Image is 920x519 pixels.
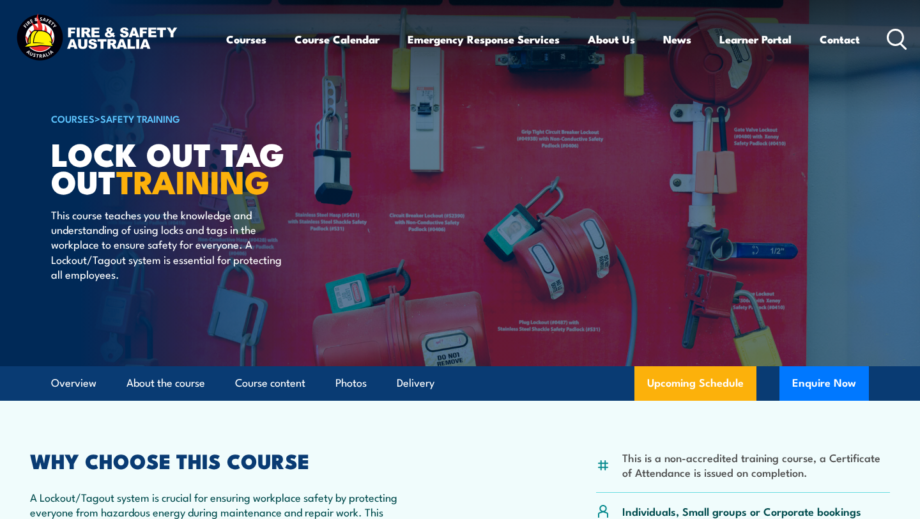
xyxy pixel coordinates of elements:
a: Photos [335,366,367,400]
h1: Lock Out Tag Out [51,139,367,194]
a: Contact [820,22,860,56]
a: Course Calendar [295,22,379,56]
a: Safety Training [100,111,180,125]
p: This course teaches you the knowledge and understanding of using locks and tags in the workplace ... [51,207,284,282]
h6: > [51,111,367,126]
p: Individuals, Small groups or Corporate bookings [622,504,861,518]
strong: TRAINING [116,156,270,205]
a: Delivery [397,366,434,400]
a: Course content [235,366,305,400]
a: About the course [126,366,205,400]
h2: WHY CHOOSE THIS COURSE [30,451,403,469]
a: Overview [51,366,96,400]
li: This is a non-accredited training course, a Certificate of Attendance is issued on completion. [622,450,890,480]
a: COURSES [51,111,95,125]
a: Learner Portal [719,22,792,56]
a: Emergency Response Services [408,22,560,56]
a: Courses [226,22,266,56]
button: Enquire Now [779,366,869,401]
a: News [663,22,691,56]
a: Upcoming Schedule [634,366,756,401]
a: About Us [588,22,635,56]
